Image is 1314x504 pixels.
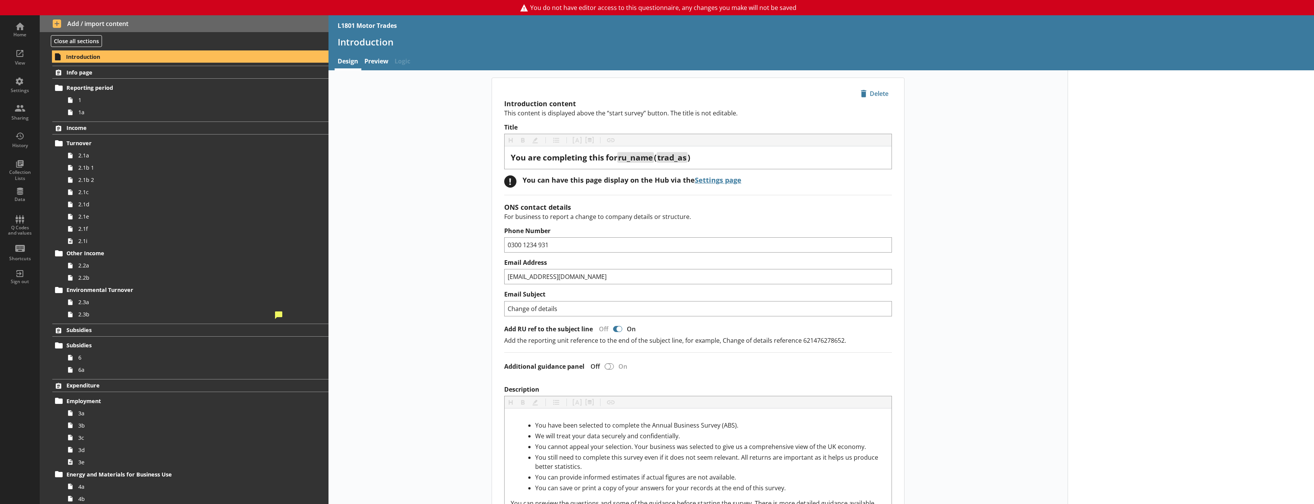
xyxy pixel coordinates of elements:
p: Add the reporting unit reference to the end of the subject line, for example, Change of details r... [504,336,892,345]
a: 3b [64,419,328,431]
div: L1801 Motor Trades [338,21,397,30]
a: Turnover [52,137,328,149]
span: 3e [78,459,272,466]
label: Additional guidance panel [504,363,584,371]
a: 2.1a [64,149,328,162]
a: 3c [64,431,328,444]
div: Off [593,325,612,333]
li: Turnover2.1a2.1b 12.1b 22.1c2.1d2.1e2.1f2.1i [56,137,328,247]
span: 2.1a [78,152,272,159]
a: Environmental Turnover [52,284,328,296]
span: Add / import content [53,19,316,28]
p: This content is displayed above the “start survey” button. The title is not editable. [504,109,892,117]
span: 3b [78,422,272,429]
a: Employment [52,395,328,407]
li: Environmental Turnover2.3a2.3b [56,284,328,321]
a: Energy and Materials for Business Use [52,468,328,480]
a: 2.2b [64,272,328,284]
span: Reporting period [66,84,269,91]
span: ) [688,152,690,163]
li: IncomeTurnover2.1a2.1b 12.1b 22.1c2.1d2.1e2.1f2.1iOther Income2.2a2.2bEnvironmental Turnover2.3a2.3b [40,122,328,321]
span: Expenditure [66,382,269,389]
a: 2.1b 2 [64,174,328,186]
div: View [6,60,33,66]
div: Data [6,196,33,203]
div: On [615,362,633,371]
span: Delete [858,88,892,100]
a: 1a [64,106,328,118]
span: You cannot appeal your selection. Your business was selected to give us a comprehensive view of t... [535,442,866,451]
span: Introduction [66,53,269,60]
li: Subsidies66a [56,339,328,376]
label: Title [504,123,892,131]
span: 2.2b [78,274,272,281]
span: 2.1e [78,213,272,220]
span: 4b [78,495,272,502]
label: Add RU ref to the subject line [504,325,593,333]
label: Phone Number [504,227,892,235]
span: Subsidies [66,326,269,334]
div: Q Codes and values [6,225,33,236]
span: You are completing this for [511,152,617,163]
span: 6a [78,366,272,373]
li: Employment3a3b3c3d3e [56,395,328,468]
div: History [6,143,33,149]
span: Subsidies [66,342,269,349]
a: 3a [64,407,328,419]
span: Logic [392,54,413,70]
span: 2.1i [78,237,272,245]
div: ! [504,175,516,188]
a: 2.1f [64,223,328,235]
a: 3d [64,444,328,456]
a: 2.1b 1 [64,162,328,174]
button: Close all sections [51,35,102,47]
span: ru_name [618,152,653,163]
span: 3d [78,446,272,454]
span: 2.1d [78,201,272,208]
a: 4a [64,480,328,493]
a: Settings page [695,175,741,185]
span: 2.1c [78,188,272,196]
p: For business to report a change to company details or structure. [504,212,892,221]
a: Design [335,54,361,70]
span: Environmental Turnover [66,286,269,293]
span: 2.1b 2 [78,176,272,183]
div: Shortcuts [6,256,33,262]
a: Introduction [52,50,328,63]
span: 1 [78,96,272,104]
span: 2.2a [78,262,272,269]
li: Reporting period11a [56,82,328,118]
h2: Introduction content [504,99,892,108]
a: 2.2a [64,259,328,272]
a: 6 [64,352,328,364]
a: Preview [361,54,392,70]
a: 3e [64,456,328,468]
a: 2.1e [64,211,328,223]
a: 2.1i [64,235,328,247]
span: 3c [78,434,272,441]
span: 2.3b [78,311,272,318]
a: Info page [52,66,328,79]
button: Add / import content [40,15,328,32]
span: 6 [78,354,272,361]
div: Home [6,32,33,38]
span: Turnover [66,139,269,147]
a: Income [52,122,328,135]
li: Other Income2.2a2.2b [56,247,328,284]
span: 1a [78,109,272,116]
a: 6a [64,364,328,376]
span: 2.1b 1 [78,164,272,171]
div: Off [584,362,603,371]
span: You have been selected to complete the Annual Business Survey (ABS). [535,421,738,429]
span: 4a [78,483,272,490]
a: 2.3b [64,308,328,321]
div: Title [511,152,886,163]
div: Collection Lists [6,169,33,181]
a: Subsidies [52,324,328,337]
div: Sharing [6,115,33,121]
div: On [624,325,642,333]
a: 1 [64,94,328,106]
a: 2.1c [64,186,328,198]
li: SubsidiesSubsidies66a [40,324,328,376]
a: Expenditure [52,379,328,392]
